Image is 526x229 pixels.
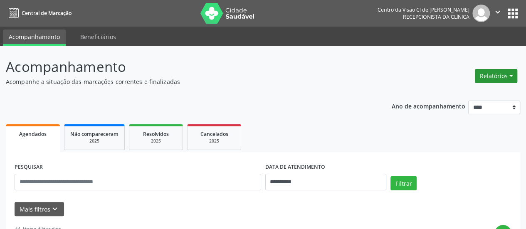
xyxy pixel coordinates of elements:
[74,30,122,44] a: Beneficiários
[50,204,59,214] i: keyboard_arrow_down
[19,131,47,138] span: Agendados
[6,57,366,77] p: Acompanhamento
[15,202,64,217] button: Mais filtroskeyboard_arrow_down
[493,7,502,17] i: 
[143,131,169,138] span: Resolvidos
[390,176,417,190] button: Filtrar
[6,77,366,86] p: Acompanhe a situação das marcações correntes e finalizadas
[200,131,228,138] span: Cancelados
[70,131,119,138] span: Não compareceram
[475,69,517,83] button: Relatórios
[403,13,469,20] span: Recepcionista da clínica
[70,138,119,144] div: 2025
[392,101,465,111] p: Ano de acompanhamento
[506,6,520,21] button: apps
[22,10,72,17] span: Central de Marcação
[378,6,469,13] div: Centro da Visao Cl de [PERSON_NAME]
[6,6,72,20] a: Central de Marcação
[490,5,506,22] button: 
[193,138,235,144] div: 2025
[135,138,177,144] div: 2025
[3,30,66,46] a: Acompanhamento
[265,161,325,174] label: DATA DE ATENDIMENTO
[15,161,43,174] label: PESQUISAR
[472,5,490,22] img: img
